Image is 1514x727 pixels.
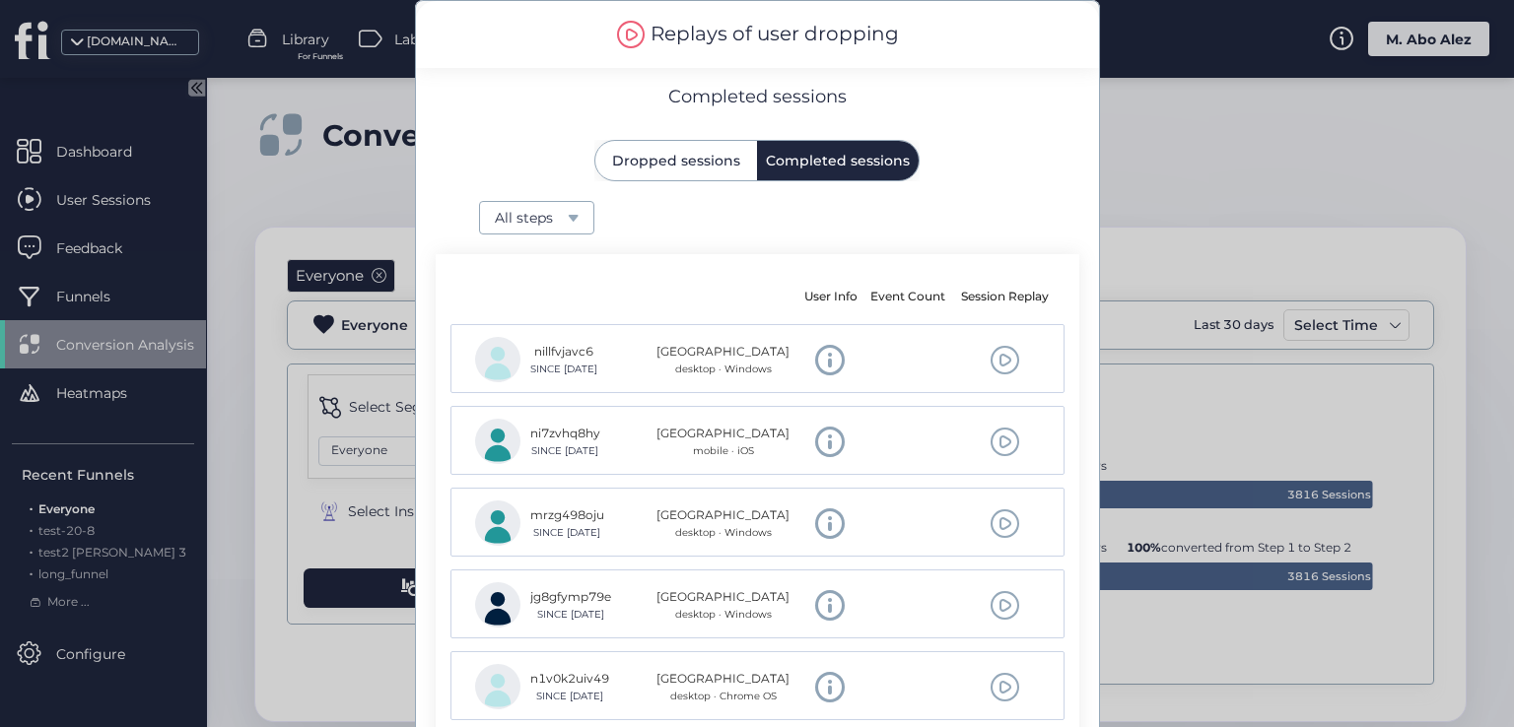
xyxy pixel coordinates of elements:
span: Completed sessions [766,154,910,167]
div: SINCE [DATE] [530,525,604,541]
div: [GEOGRAPHIC_DATA] [656,588,790,607]
div: desktop · Windows [656,362,790,377]
div: desktop · Chrome OS [656,689,790,704]
div: Completed sessions [416,83,1099,110]
span: Dropped sessions [612,154,740,167]
div: nillfvjavc6 [530,343,597,362]
button: All steps [479,201,594,234]
div: [GEOGRAPHIC_DATA] [656,670,790,689]
div: SINCE [DATE] [530,362,597,377]
div: desktop · Windows [656,607,790,623]
mat-header-cell: User Info [800,269,861,324]
div: SINCE [DATE] [530,689,609,704]
div: SINCE [DATE] [530,607,611,623]
div: ni7zvhq8hy [530,425,600,443]
div: All steps [495,207,568,229]
div: jg8gfymp79e [530,588,611,607]
div: desktop · Windows [656,525,790,541]
div: [GEOGRAPHIC_DATA] [656,425,790,443]
div: [GEOGRAPHIC_DATA] [656,343,790,362]
div: [GEOGRAPHIC_DATA] [656,506,790,525]
div: Replays of user dropping [651,19,899,49]
div: n1v0k2uiv49 [530,670,609,689]
div: mobile · iOS [656,443,790,459]
div: SINCE [DATE] [530,443,600,459]
div: mrzg498oju [530,506,604,525]
mat-header-cell: Event Count [861,269,953,324]
mat-header-cell: Session Replay [953,269,1064,324]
